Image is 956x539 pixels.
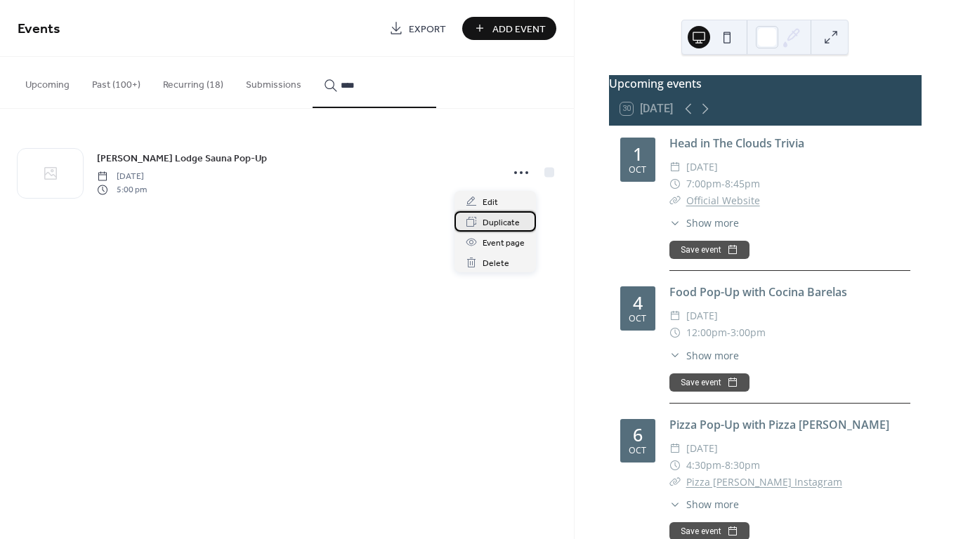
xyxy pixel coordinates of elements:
div: ​ [669,440,681,457]
button: Save event [669,373,749,392]
span: Edit [483,195,498,210]
span: 4:30pm [686,457,721,474]
span: 8:30pm [725,457,760,474]
span: Add Event [492,22,546,36]
div: ​ [669,474,681,491]
button: ​Show more [669,215,739,230]
div: Food Pop-Up with Cocina Barelas [669,284,910,300]
span: Show more [686,348,739,363]
span: 8:45pm [725,175,760,192]
button: Past (100+) [81,57,152,107]
span: 5:00 pm [97,183,147,196]
span: Event page [483,236,525,251]
span: - [721,457,725,474]
span: - [727,324,731,341]
a: Head in The Clouds Trivia [669,135,804,151]
button: Recurring (18) [152,57,235,107]
span: 12:00pm [686,324,727,341]
span: [DATE] [97,171,147,183]
span: Duplicate [483,215,520,230]
span: 3:00pm [731,324,766,341]
div: ​ [669,159,681,175]
span: [DATE] [686,440,718,457]
div: ​ [669,175,681,192]
div: ​ [669,324,681,341]
div: ​ [669,192,681,209]
a: Official Website [686,194,760,207]
span: 7:00pm [686,175,721,192]
a: Pizza [PERSON_NAME] Instagram [686,475,842,488]
button: ​Show more [669,348,739,363]
span: Show more [686,215,739,230]
div: ​ [669,307,681,324]
span: [DATE] [686,159,718,175]
span: [PERSON_NAME] Lodge Sauna Pop-Up [97,152,267,166]
button: ​Show more [669,497,739,512]
button: Add Event [462,17,556,40]
div: Oct [629,166,646,175]
span: Export [409,22,446,36]
span: Delete [483,256,509,271]
a: Export [379,17,457,40]
div: ​ [669,497,681,512]
a: Pizza Pop-Up with Pizza [PERSON_NAME] [669,417,889,432]
span: Show more [686,497,739,512]
button: Upcoming [14,57,81,107]
div: Upcoming events [609,75,922,92]
span: Events [18,15,60,43]
span: - [721,175,725,192]
div: 4 [633,294,643,312]
button: Save event [669,241,749,259]
a: [PERSON_NAME] Lodge Sauna Pop-Up [97,150,267,166]
button: Submissions [235,57,313,107]
div: ​ [669,348,681,363]
div: Oct [629,314,646,324]
div: 1 [633,145,643,163]
div: Oct [629,446,646,455]
div: ​ [669,457,681,474]
span: [DATE] [686,307,718,324]
div: 6 [633,426,643,444]
div: ​ [669,215,681,230]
